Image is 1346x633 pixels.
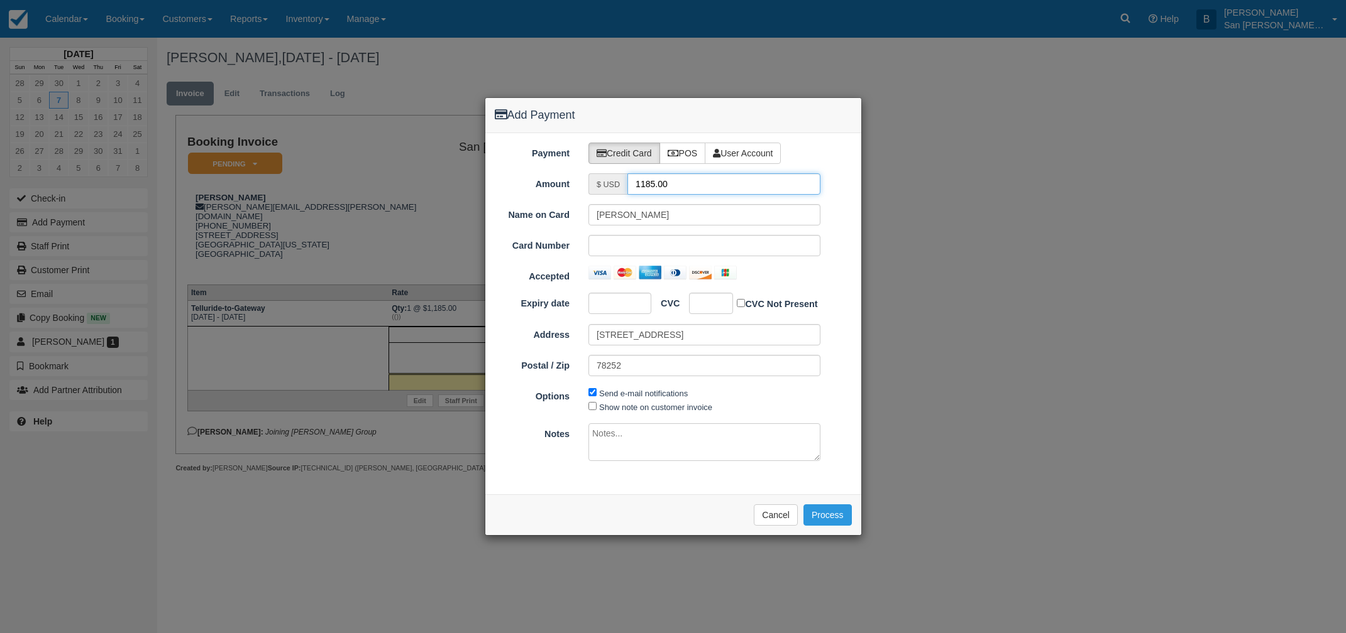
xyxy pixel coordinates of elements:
label: Address [485,324,580,342]
input: CVC Not Present [737,299,745,307]
iframe: Secure CVC input frame [697,297,717,310]
label: Accepted [485,266,580,283]
iframe: Secure card number input frame [597,239,812,252]
label: CVC Not Present [737,296,817,311]
label: POS [659,143,706,164]
label: Options [485,386,580,403]
label: Notes [485,423,580,441]
label: Amount [485,173,580,191]
label: Show note on customer invoice [599,403,712,412]
label: CVC [651,293,680,310]
label: Card Number [485,235,580,252]
label: User Account [705,143,781,164]
iframe: Secure expiration date input frame [597,297,634,310]
small: $ USD [597,180,620,189]
label: Postal / Zip [485,355,580,372]
label: Payment [485,143,580,160]
label: Credit Card [588,143,660,164]
label: Name on Card [485,204,580,222]
button: Process [803,504,852,526]
label: Send e-mail notifications [599,389,688,398]
input: Valid amount required. [627,173,820,195]
label: Expiry date [485,293,580,310]
h4: Add Payment [495,107,852,124]
button: Cancel [754,504,798,526]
